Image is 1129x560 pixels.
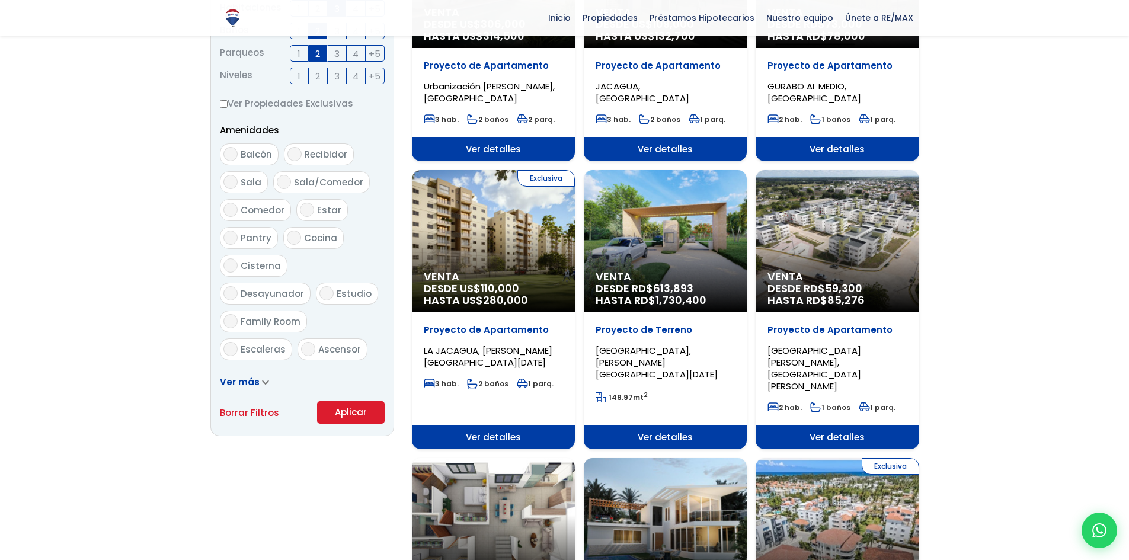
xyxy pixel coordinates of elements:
[596,295,735,306] span: HASTA RD$
[353,46,359,61] span: 4
[584,170,747,449] a: Venta DESDE RD$613,893 HASTA RD$1,730,400 Proyecto de Terreno [GEOGRAPHIC_DATA], [PERSON_NAME][GE...
[839,9,919,27] span: Únete a RE/MAX
[424,344,552,369] span: LA JACAGUA, [PERSON_NAME][GEOGRAPHIC_DATA][DATE]
[481,281,519,296] span: 110,000
[294,176,363,188] span: Sala/Comedor
[300,203,314,217] input: Estar
[220,376,260,388] span: Ver más
[301,342,315,356] input: Ascensor
[756,425,919,449] span: Ver detalles
[298,69,300,84] span: 1
[644,9,760,27] span: Préstamos Hipotecarios
[223,286,238,300] input: Desayunador
[369,69,380,84] span: +5
[220,45,264,62] span: Parqueos
[317,204,341,216] span: Estar
[596,18,735,42] span: DESDE US$
[424,295,563,306] span: HASTA US$
[483,293,528,308] span: 280,000
[825,281,862,296] span: 59,300
[756,170,919,449] a: Venta DESDE RD$59,300 HASTA RD$85,276 Proyecto de Apartamento [GEOGRAPHIC_DATA][PERSON_NAME], [GE...
[689,114,725,124] span: 1 parq.
[315,69,320,84] span: 2
[424,60,563,72] p: Proyecto de Apartamento
[767,80,861,104] span: GURABO AL MEDIO, [GEOGRAPHIC_DATA]
[596,344,718,380] span: [GEOGRAPHIC_DATA], [PERSON_NAME][GEOGRAPHIC_DATA][DATE]
[220,96,385,111] label: Ver Propiedades Exclusivas
[767,18,907,42] span: DESDE RD$
[424,114,459,124] span: 3 hab.
[483,28,524,43] span: 314,500
[767,283,907,306] span: DESDE RD$
[241,176,261,188] span: Sala
[318,343,361,356] span: Ascensor
[517,114,555,124] span: 2 parq.
[596,60,735,72] p: Proyecto de Apartamento
[222,8,243,28] img: Logo de REMAX
[517,379,554,389] span: 1 parq.
[760,9,839,27] span: Nuestro equipo
[859,114,895,124] span: 1 parq.
[596,80,689,104] span: JACAGUA, [GEOGRAPHIC_DATA]
[241,232,271,244] span: Pantry
[756,137,919,161] span: Ver detalles
[220,100,228,108] input: Ver Propiedades Exclusivas
[767,344,861,392] span: [GEOGRAPHIC_DATA][PERSON_NAME], [GEOGRAPHIC_DATA][PERSON_NAME]
[467,379,508,389] span: 2 baños
[223,342,238,356] input: Escaleras
[596,30,735,42] span: HASTA US$
[241,260,281,272] span: Cisterna
[424,324,563,336] p: Proyecto de Apartamento
[644,391,648,399] sup: 2
[315,46,320,61] span: 2
[223,175,238,189] input: Sala
[277,175,291,189] input: Sala/Comedor
[467,114,508,124] span: 2 baños
[287,147,302,161] input: Recibidor
[862,458,919,475] span: Exclusiva
[542,9,577,27] span: Inicio
[827,28,865,43] span: 78,000
[424,18,563,42] span: DESDE US$
[767,60,907,72] p: Proyecto de Apartamento
[412,170,575,449] a: Exclusiva Venta DESDE US$110,000 HASTA US$280,000 Proyecto de Apartamento LA JACAGUA, [PERSON_NAM...
[223,258,238,273] input: Cisterna
[596,271,735,283] span: Venta
[424,80,555,104] span: Urbanización [PERSON_NAME], [GEOGRAPHIC_DATA]
[412,425,575,449] span: Ver detalles
[584,137,747,161] span: Ver detalles
[241,148,272,161] span: Balcón
[655,28,695,43] span: 132,700
[424,30,563,42] span: HASTA US$
[223,231,238,245] input: Pantry
[767,114,802,124] span: 2 hab.
[517,170,575,187] span: Exclusiva
[241,287,304,300] span: Desayunador
[584,425,747,449] span: Ver detalles
[317,401,385,424] button: Aplicar
[305,148,347,161] span: Recibidor
[223,203,238,217] input: Comedor
[655,293,706,308] span: 1,730,400
[304,232,337,244] span: Cocina
[298,46,300,61] span: 1
[412,137,575,161] span: Ver detalles
[334,46,340,61] span: 3
[241,315,300,328] span: Family Room
[220,68,252,84] span: Niveles
[220,123,385,137] p: Amenidades
[353,69,359,84] span: 4
[810,114,850,124] span: 1 baños
[220,405,279,420] a: Borrar Filtros
[241,204,284,216] span: Comedor
[767,324,907,336] p: Proyecto de Apartamento
[223,147,238,161] input: Balcón
[653,281,693,296] span: 613,893
[220,376,269,388] a: Ver más
[859,402,895,412] span: 1 parq.
[827,293,865,308] span: 85,276
[596,324,735,336] p: Proyecto de Terreno
[424,283,563,306] span: DESDE US$
[767,271,907,283] span: Venta
[767,295,907,306] span: HASTA RD$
